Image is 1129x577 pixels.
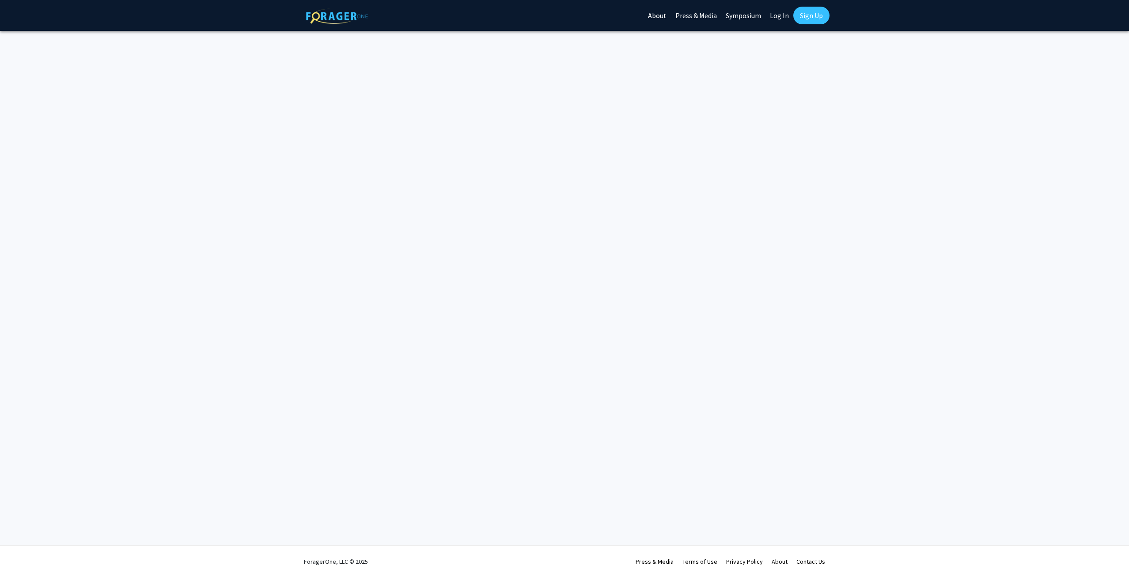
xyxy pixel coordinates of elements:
[306,8,368,24] img: ForagerOne Logo
[304,546,368,577] div: ForagerOne, LLC © 2025
[796,558,825,566] a: Contact Us
[793,7,830,24] a: Sign Up
[726,558,763,566] a: Privacy Policy
[772,558,788,566] a: About
[682,558,717,566] a: Terms of Use
[636,558,674,566] a: Press & Media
